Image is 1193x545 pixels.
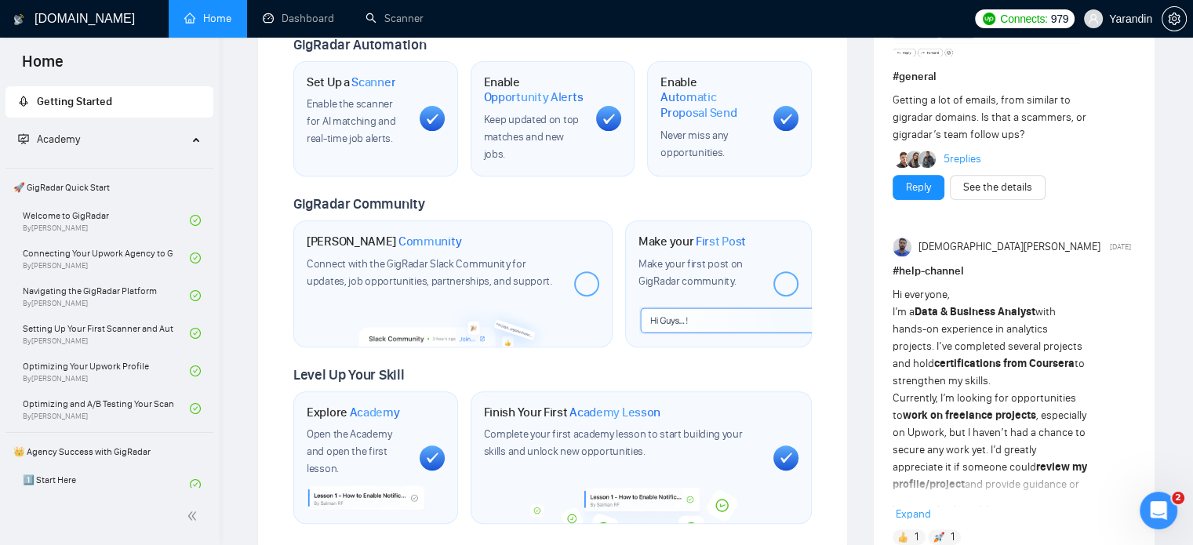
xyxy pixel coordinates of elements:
img: logo [13,7,24,32]
a: Welcome to GigRadarBy[PERSON_NAME] [23,203,190,238]
h1: # general [893,68,1136,85]
h1: Enable [484,74,584,105]
span: Keep updated on top matches and new jobs. [484,113,579,161]
img: Mariia Heshka [907,151,924,168]
span: Complete your first academy lesson to start building your skills and unlock new opportunities. [484,427,743,458]
span: check-circle [190,290,201,301]
span: double-left [187,508,202,524]
button: See the details [950,175,1046,200]
a: Navigating the GigRadar PlatformBy[PERSON_NAME] [23,278,190,313]
img: 🚀 [933,532,944,543]
span: Enable the scanner for AI matching and real-time job alerts. [307,97,395,145]
button: Reply [893,175,944,200]
h1: Set Up a [307,74,395,90]
h1: [PERSON_NAME] [307,234,462,249]
li: Getting Started [5,86,213,118]
span: Connects: [1000,10,1047,27]
a: See the details [963,179,1032,196]
span: Scanner [351,74,395,90]
span: Academy [18,133,80,146]
button: setting [1162,6,1187,31]
img: Tushar Chopada [894,151,911,168]
strong: Data & Business Analyst [915,305,1035,318]
a: homeHome [184,12,231,25]
span: check-circle [190,328,201,339]
img: upwork-logo.png [983,13,995,25]
a: Optimizing Your Upwork ProfileBy[PERSON_NAME] [23,354,190,388]
span: check-circle [190,479,201,490]
span: Make your first post on GigRadar community. [638,257,743,288]
a: Setting Up Your First Scanner and Auto-BidderBy[PERSON_NAME] [23,316,190,351]
a: Reply [906,179,931,196]
span: [DEMOGRAPHIC_DATA][PERSON_NAME] [918,238,1100,256]
span: user [1088,13,1099,24]
img: slackcommunity-bg.png [358,301,549,347]
img: Muhammad Affaf [893,238,912,256]
span: rocket [18,96,29,107]
a: searchScanner [366,12,424,25]
span: 2 [1172,492,1184,504]
span: setting [1162,13,1186,25]
span: Opportunity Alerts [484,89,584,105]
a: 1️⃣ Start Here [23,467,190,502]
a: dashboardDashboard [263,12,334,25]
span: Academy [350,405,400,420]
span: fund-projection-screen [18,133,29,144]
span: Open the Academy and open the first lesson. [307,427,391,475]
a: Optimizing and A/B Testing Your Scanner for Better ResultsBy[PERSON_NAME] [23,391,190,426]
span: Never miss any opportunities. [660,129,728,159]
img: Myroslav Koval [919,151,937,168]
a: 5replies [943,151,980,167]
h1: Explore [307,405,400,420]
a: setting [1162,13,1187,25]
span: First Post [696,234,746,249]
span: Home [9,50,76,83]
span: 1 [950,529,954,545]
div: Getting a lot of emails, from similar to gigradar domains. Is that a scammers, or gigradar’s team... [893,92,1087,144]
h1: # help-channel [893,263,1136,280]
span: [DATE] [1110,240,1131,254]
span: GigRadar Community [293,195,425,213]
span: 🚀 GigRadar Quick Start [7,172,212,203]
h1: Make your [638,234,746,249]
span: Community [398,234,462,249]
h1: Enable [660,74,761,121]
span: Academy [37,133,80,146]
span: check-circle [190,253,201,263]
strong: certifications from Coursera [934,357,1075,370]
span: Level Up Your Skill [293,366,404,383]
a: Connecting Your Upwork Agency to GigRadarBy[PERSON_NAME] [23,241,190,275]
span: GigRadar Automation [293,36,426,53]
span: 1 [915,529,918,545]
strong: review my profile/project [893,460,1087,491]
span: check-circle [190,215,201,226]
span: Academy Lesson [569,405,660,420]
span: check-circle [190,403,201,414]
span: Expand [896,507,931,521]
span: 👑 Agency Success with GigRadar [7,436,212,467]
span: Getting Started [37,95,112,108]
iframe: Intercom live chat [1140,492,1177,529]
strong: work on freelance projects [903,409,1036,422]
img: academy-bg.png [523,488,761,523]
h1: Finish Your First [484,405,660,420]
span: 979 [1051,10,1068,27]
span: check-circle [190,365,201,376]
img: 👍 [897,532,908,543]
span: Connect with the GigRadar Slack Community for updates, job opportunities, partnerships, and support. [307,257,552,288]
span: Automatic Proposal Send [660,89,761,120]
